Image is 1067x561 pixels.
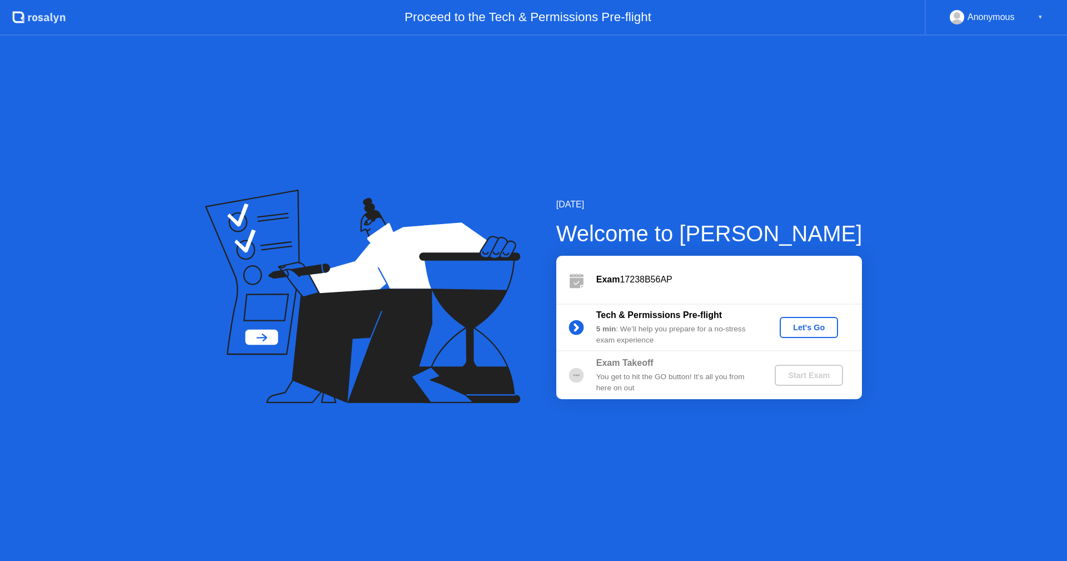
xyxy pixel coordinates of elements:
b: Exam [596,275,620,284]
div: Anonymous [968,10,1015,24]
b: Exam Takeoff [596,358,654,368]
div: Welcome to [PERSON_NAME] [556,217,862,250]
div: [DATE] [556,198,862,211]
div: ▼ [1038,10,1043,24]
div: Start Exam [779,371,839,380]
button: Let's Go [780,317,838,338]
div: 17238B56AP [596,273,862,286]
div: Let's Go [784,323,834,332]
div: You get to hit the GO button! It’s all you from here on out [596,371,756,394]
button: Start Exam [775,365,843,386]
b: 5 min [596,325,616,333]
b: Tech & Permissions Pre-flight [596,310,722,320]
div: : We’ll help you prepare for a no-stress exam experience [596,324,756,346]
